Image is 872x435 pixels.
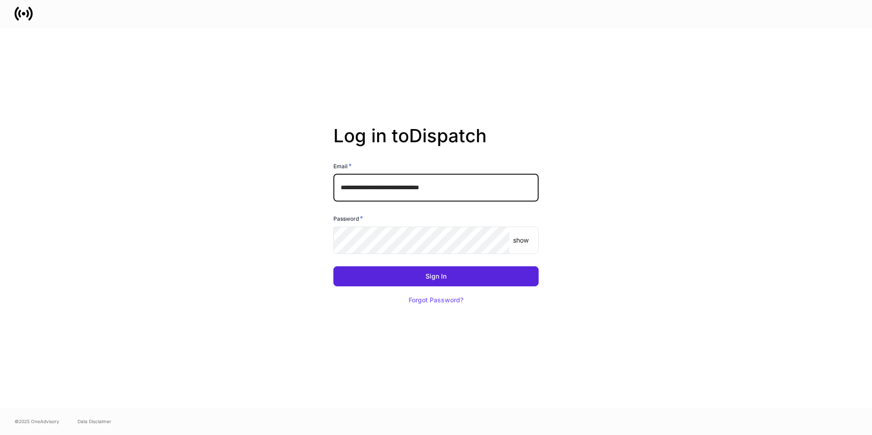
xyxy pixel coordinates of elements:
p: show [513,236,529,245]
span: © 2025 OneAdvisory [15,418,59,425]
button: Forgot Password? [397,290,475,310]
button: Sign In [333,266,539,286]
a: Data Disclaimer [78,418,111,425]
div: Sign In [426,273,446,280]
h6: Email [333,161,352,171]
div: Forgot Password? [409,297,463,303]
h2: Log in to Dispatch [333,125,539,161]
h6: Password [333,214,363,223]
